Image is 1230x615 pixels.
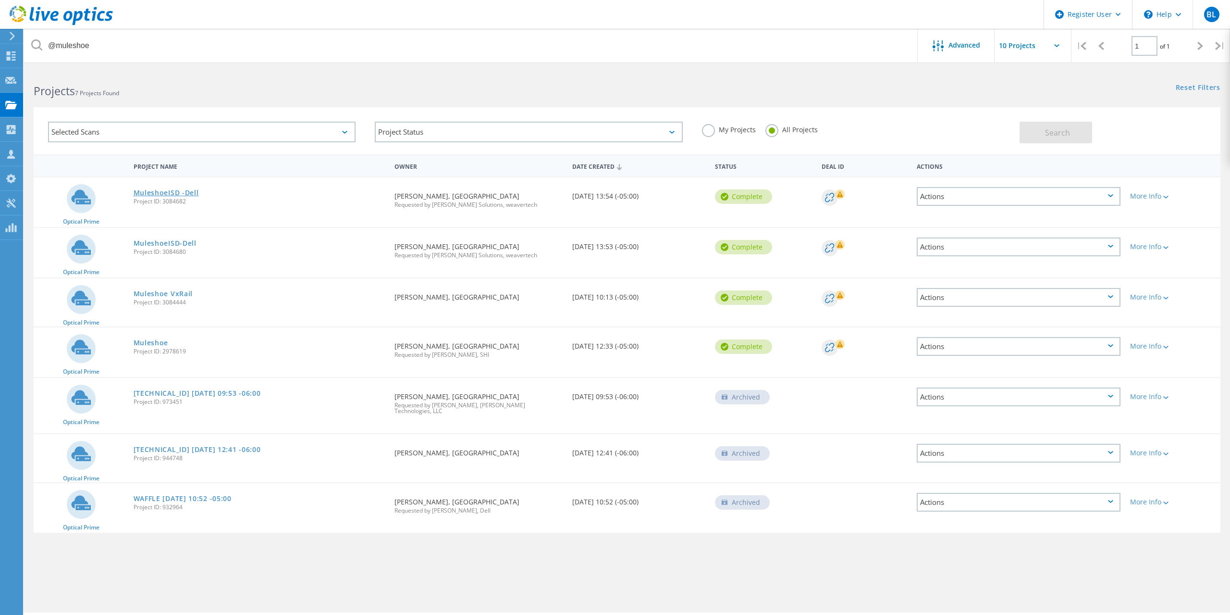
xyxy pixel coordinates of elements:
[1071,29,1091,63] div: |
[134,189,199,196] a: MuleshoeISD -Dell
[34,83,75,99] b: Projects
[710,157,817,175] div: Status
[917,238,1121,256] div: Actions
[1176,84,1220,92] a: Reset Filters
[134,199,385,204] span: Project ID: 3084682
[390,228,568,268] div: [PERSON_NAME], [GEOGRAPHIC_DATA]
[715,240,772,254] div: Complete
[567,327,710,359] div: [DATE] 12:33 (-05:00)
[134,399,385,405] span: Project ID: 973451
[948,42,980,49] span: Advanced
[1160,42,1170,50] span: of 1
[63,525,99,530] span: Optical Prime
[567,378,710,410] div: [DATE] 09:53 (-06:00)
[134,240,197,247] a: MuleshoeISD-Dell
[567,483,710,515] div: [DATE] 10:52 (-05:00)
[567,228,710,260] div: [DATE] 13:53 (-05:00)
[1130,499,1216,505] div: More Info
[917,288,1121,307] div: Actions
[917,493,1121,512] div: Actions
[394,202,563,208] span: Requested by [PERSON_NAME] Solutions, weavertech
[715,390,770,404] div: Archived
[1144,10,1153,19] svg: \n
[1045,127,1070,138] span: Search
[10,20,113,27] a: Live Optics Dashboard
[134,446,261,453] a: [TECHNICAL_ID] [DATE] 12:41 -06:00
[390,378,568,424] div: [PERSON_NAME], [GEOGRAPHIC_DATA]
[48,122,356,142] div: Selected Scans
[390,434,568,466] div: [PERSON_NAME], [GEOGRAPHIC_DATA]
[63,269,99,275] span: Optical Prime
[134,455,385,461] span: Project ID: 944748
[817,157,912,175] div: Deal Id
[715,446,770,461] div: Archived
[134,390,261,397] a: [TECHNICAL_ID] [DATE] 09:53 -06:00
[1020,122,1092,143] button: Search
[390,157,568,175] div: Owner
[715,495,770,510] div: Archived
[134,349,385,354] span: Project ID: 2978619
[134,495,232,502] a: WAFFLE [DATE] 10:52 -05:00
[1130,193,1216,200] div: More Info
[1130,343,1216,350] div: More Info
[63,476,99,481] span: Optical Prime
[715,339,772,354] div: Complete
[24,29,918,63] input: Search projects by name, owner, ID, company, etc
[912,157,1126,175] div: Actions
[134,249,385,255] span: Project ID: 3084680
[134,504,385,510] span: Project ID: 932964
[394,252,563,258] span: Requested by [PERSON_NAME] Solutions, weavertech
[567,157,710,175] div: Date Created
[1206,11,1216,18] span: BL
[1130,243,1216,250] div: More Info
[394,402,563,414] span: Requested by [PERSON_NAME], [PERSON_NAME] Technologies, LLC
[390,483,568,523] div: [PERSON_NAME], [GEOGRAPHIC_DATA]
[1130,393,1216,400] div: More Info
[375,122,682,142] div: Project Status
[917,444,1121,463] div: Actions
[1210,29,1230,63] div: |
[567,278,710,310] div: [DATE] 10:13 (-05:00)
[917,388,1121,406] div: Actions
[394,352,563,358] span: Requested by [PERSON_NAME], SHI
[75,89,119,97] span: 7 Projects Found
[134,300,385,305] span: Project ID: 3084444
[394,508,563,514] span: Requested by [PERSON_NAME], Dell
[715,290,772,305] div: Complete
[715,189,772,204] div: Complete
[134,339,169,346] a: Muleshoe
[63,320,99,326] span: Optical Prime
[63,219,99,225] span: Optical Prime
[917,187,1121,206] div: Actions
[134,290,193,297] a: Muleshoe VxRail
[702,124,756,133] label: My Projects
[1130,294,1216,301] div: More Info
[765,124,818,133] label: All Projects
[917,337,1121,356] div: Actions
[390,177,568,217] div: [PERSON_NAME], [GEOGRAPHIC_DATA]
[1130,450,1216,456] div: More Info
[129,157,390,175] div: Project Name
[390,327,568,367] div: [PERSON_NAME], [GEOGRAPHIC_DATA]
[567,434,710,466] div: [DATE] 12:41 (-06:00)
[63,369,99,375] span: Optical Prime
[390,278,568,310] div: [PERSON_NAME], [GEOGRAPHIC_DATA]
[63,419,99,425] span: Optical Prime
[567,177,710,209] div: [DATE] 13:54 (-05:00)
